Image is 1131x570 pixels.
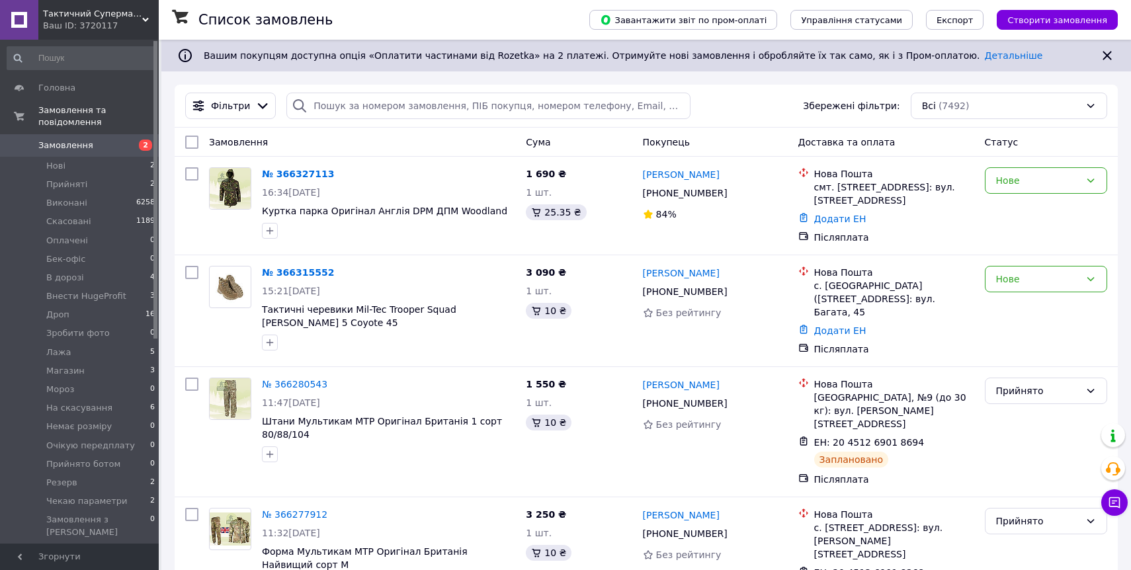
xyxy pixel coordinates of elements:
[996,272,1080,286] div: Нове
[146,309,155,321] span: 16
[43,20,159,32] div: Ваш ID: 3720117
[46,327,110,339] span: Зробити фото
[526,303,571,319] div: 10 ₴
[209,508,251,550] a: Фото товару
[150,160,155,172] span: 2
[526,286,552,296] span: 1 шт.
[803,99,900,112] span: Збережені фільтри:
[209,167,251,210] a: Фото товару
[798,137,896,147] span: Доставка та оплата
[262,267,334,278] a: № 366315552
[210,512,251,546] img: Фото товару
[46,235,88,247] span: Оплачені
[526,545,571,561] div: 10 ₴
[984,14,1118,24] a: Створити замовлення
[937,15,974,25] span: Експорт
[814,279,974,319] div: с. [GEOGRAPHIC_DATA] ([STREET_ADDRESS]: вул. Багата, 45
[46,477,77,489] span: Резерв
[150,514,155,538] span: 0
[150,327,155,339] span: 0
[814,181,974,207] div: смт. [STREET_ADDRESS]: вул. [STREET_ADDRESS]
[209,378,251,420] a: Фото товару
[46,440,135,452] span: Очікую передплату
[526,187,552,198] span: 1 шт.
[801,15,902,25] span: Управління статусами
[814,521,974,561] div: с. [STREET_ADDRESS]: вул. [PERSON_NAME][STREET_ADDRESS]
[643,188,728,198] span: [PHONE_NUMBER]
[150,272,155,284] span: 4
[262,379,327,389] a: № 366280543
[814,214,866,224] a: Додати ЕН
[38,82,75,94] span: Головна
[526,397,552,408] span: 1 шт.
[643,266,720,280] a: [PERSON_NAME]
[656,419,722,430] span: Без рейтингу
[526,379,566,389] span: 1 550 ₴
[46,179,87,190] span: Прийняті
[814,167,974,181] div: Нова Пошта
[526,528,552,538] span: 1 шт.
[262,546,468,570] a: Форма Мультикам MTP Оригінал Британія Найвищий сорт M
[46,365,85,377] span: Магазин
[139,140,152,151] span: 2
[46,290,126,302] span: Внести HugeProfit
[643,509,720,522] a: [PERSON_NAME]
[814,391,974,430] div: [GEOGRAPHIC_DATA], №9 (до 30 кг): вул. [PERSON_NAME][STREET_ADDRESS]
[814,231,974,244] div: Післяплата
[46,495,128,507] span: Чекаю параметри
[211,99,250,112] span: Фільтри
[150,477,155,489] span: 2
[210,168,251,209] img: Фото товару
[216,266,244,307] img: Фото товару
[150,440,155,452] span: 0
[939,101,970,111] span: (7492)
[1007,15,1107,25] span: Створити замовлення
[600,14,767,26] span: Завантажити звіт по пром-оплаті
[526,169,566,179] span: 1 690 ₴
[38,104,159,128] span: Замовлення та повідомлення
[656,550,722,560] span: Без рейтингу
[209,137,268,147] span: Замовлення
[150,365,155,377] span: 3
[46,216,91,227] span: Скасовані
[997,10,1118,30] button: Створити замовлення
[262,397,320,408] span: 11:47[DATE]
[996,173,1080,188] div: Нове
[589,10,777,30] button: Завантажити звіт по пром-оплаті
[814,343,974,356] div: Післяплата
[643,528,728,539] span: [PHONE_NUMBER]
[526,415,571,430] div: 10 ₴
[150,458,155,470] span: 0
[526,137,550,147] span: Cума
[46,160,65,172] span: Нові
[150,495,155,507] span: 2
[262,416,502,440] a: Штани Мультикам MTP Оригінал Британія 1 сорт 80/88/104
[136,216,155,227] span: 1189
[150,402,155,414] span: 6
[150,179,155,190] span: 2
[996,514,1080,528] div: Прийнято
[643,378,720,391] a: [PERSON_NAME]
[46,514,150,538] span: Замовлення з [PERSON_NAME]
[198,12,333,28] h1: Список замовлень
[46,253,85,265] span: Бек-офіс
[136,197,155,209] span: 6258
[150,384,155,395] span: 0
[150,421,155,432] span: 0
[643,286,728,297] span: [PHONE_NUMBER]
[262,169,334,179] a: № 366327113
[656,209,677,220] span: 84%
[262,206,507,216] a: Куртка парка Оригінал Англія DPM ДПМ Woodland
[814,508,974,521] div: Нова Пошта
[262,187,320,198] span: 16:34[DATE]
[926,10,984,30] button: Експорт
[210,378,251,419] img: Фото товару
[262,304,456,328] a: Тактичні черевики Mil-Tec Trooper Squad [PERSON_NAME] 5 Coyote 45
[46,421,112,432] span: Немає розміру
[643,168,720,181] a: [PERSON_NAME]
[814,437,925,448] span: ЕН: 20 4512 6901 8694
[1101,489,1128,516] button: Чат з покупцем
[656,307,722,318] span: Без рейтингу
[814,452,889,468] div: Заплановано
